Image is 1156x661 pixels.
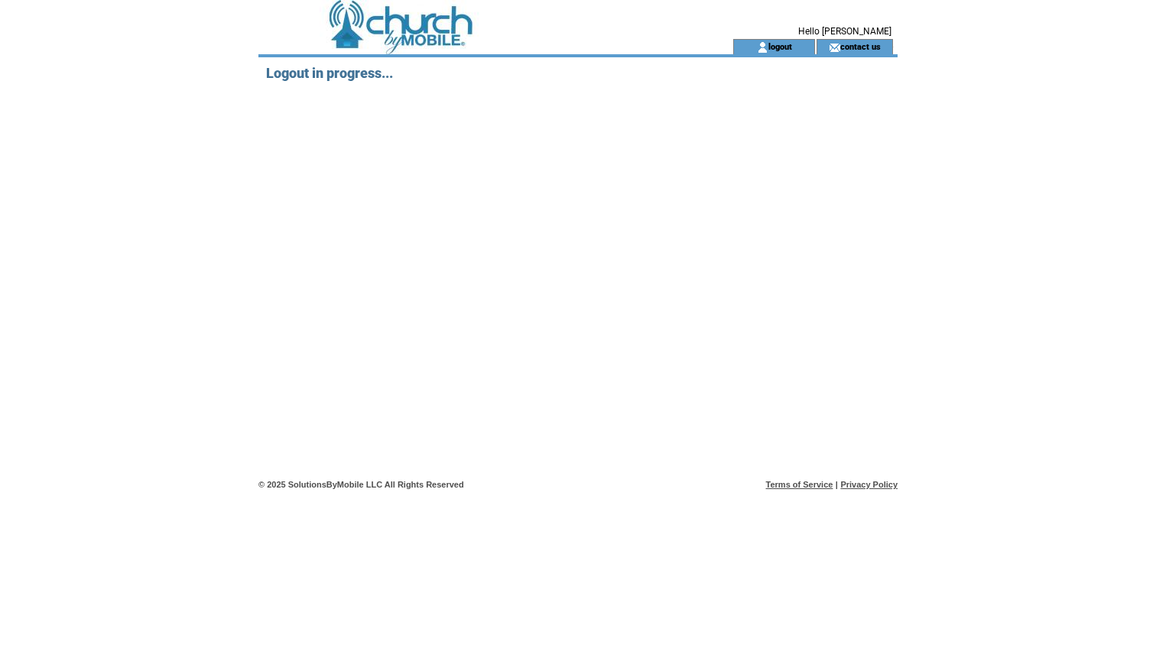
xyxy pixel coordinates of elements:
[757,41,768,53] img: account_icon.gif
[266,65,393,81] span: Logout in progress...
[836,480,838,489] span: |
[829,41,840,53] img: contact_us_icon.gif
[766,480,833,489] a: Terms of Service
[768,41,792,51] a: logout
[840,41,881,51] a: contact us
[798,26,891,37] span: Hello [PERSON_NAME]
[840,480,898,489] a: Privacy Policy
[258,480,464,489] span: © 2025 SolutionsByMobile LLC All Rights Reserved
